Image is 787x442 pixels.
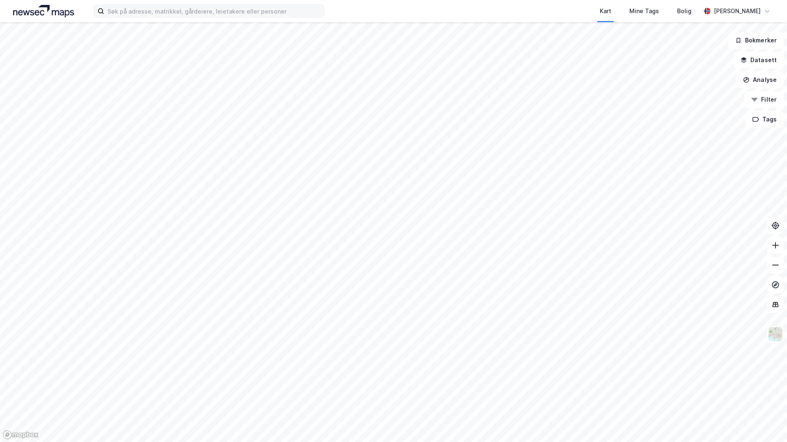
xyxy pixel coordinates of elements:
[746,402,787,442] iframe: Chat Widget
[629,6,659,16] div: Mine Tags
[13,5,74,17] img: logo.a4113a55bc3d86da70a041830d287a7e.svg
[104,5,324,17] input: Søk på adresse, matrikkel, gårdeiere, leietakere eller personer
[714,6,761,16] div: [PERSON_NAME]
[746,402,787,442] div: Kontrollprogram for chat
[600,6,611,16] div: Kart
[677,6,692,16] div: Bolig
